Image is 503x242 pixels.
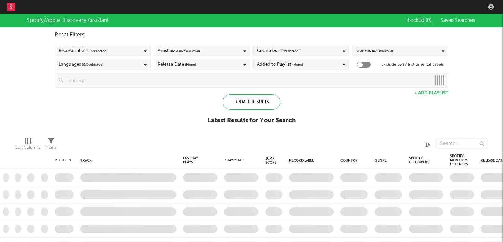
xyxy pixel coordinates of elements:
div: Genre [375,159,399,163]
span: ( 0 / 5 selected) [179,47,200,55]
button: Saved Searches [439,18,476,23]
span: ( 0 / 0 selected) [278,47,299,55]
span: (None) [292,60,303,69]
div: Genres [356,47,393,55]
div: Jump Score [265,157,277,165]
div: Languages [59,60,103,69]
div: Position [55,158,71,162]
div: Record Label [59,47,107,55]
div: Artist Size [158,47,200,55]
div: Filters [46,144,56,152]
div: Latest Results for Your Search [208,117,296,125]
label: Exclude Lofi / Instrumental Labels [381,60,444,69]
div: Spotify Monthly Listeners [450,154,468,166]
div: Last Day Plays [183,156,207,164]
div: Reset Filters [55,31,448,39]
div: Countries [257,47,299,55]
div: Filters [46,135,56,155]
span: Blocklist [406,18,431,23]
span: ( 0 / 6 selected) [86,47,107,55]
div: Update Results [223,94,280,110]
input: Loading... [63,73,431,87]
div: Release Date [158,60,196,69]
div: Edit Columns [15,135,40,155]
div: Spotify/Apple Discovery Assistant [27,16,109,25]
span: ( 0 / 0 selected) [82,60,103,69]
div: Record Label [289,159,330,163]
div: Country [340,159,364,163]
button: + Add Playlist [414,91,448,95]
div: 7 Day Plays [224,158,248,162]
span: ( 0 ) [426,18,431,23]
span: (None) [185,60,196,69]
span: Saved Searches [441,18,476,23]
div: Track [80,159,173,163]
div: Edit Columns [15,144,40,152]
span: ( 0 / 0 selected) [372,47,393,55]
div: Spotify Followers [409,156,433,164]
div: Added to Playlist [257,60,303,69]
input: Search... [436,138,488,149]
